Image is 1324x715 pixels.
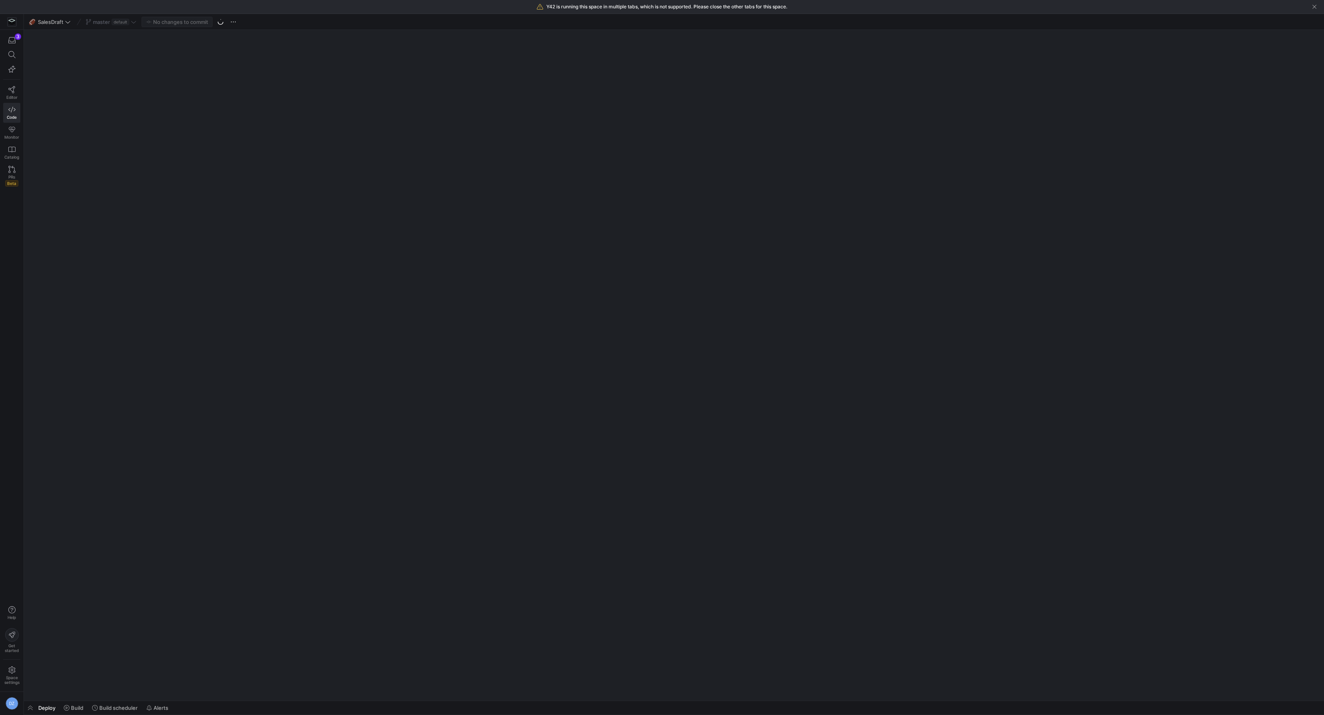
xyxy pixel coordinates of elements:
[3,83,20,103] a: Editor
[71,705,83,711] span: Build
[27,17,73,27] button: 🏈SalesDraft
[6,697,18,710] div: DZ
[4,155,19,159] span: Catalog
[143,701,172,715] button: Alerts
[60,701,87,715] button: Build
[154,705,168,711] span: Alerts
[3,163,20,190] a: PRsBeta
[3,625,20,656] button: Getstarted
[3,143,20,163] a: Catalog
[15,33,21,40] div: 3
[4,675,20,685] span: Space settings
[38,705,55,711] span: Deploy
[3,33,20,47] button: 3
[89,701,141,715] button: Build scheduler
[99,705,138,711] span: Build scheduler
[3,663,20,688] a: Spacesettings
[3,103,20,123] a: Code
[7,115,17,120] span: Code
[4,135,19,139] span: Monitor
[29,19,35,25] span: 🏈
[6,95,18,100] span: Editor
[8,18,16,26] img: https://storage.googleapis.com/y42-prod-data-exchange/images/Yf2Qvegn13xqq0DljGMI0l8d5Zqtiw36EXr8...
[546,4,787,10] span: Y42 is running this space in multiple tabs, which is not supported. Please close the other tabs f...
[3,695,20,712] button: DZ
[3,15,20,29] a: https://storage.googleapis.com/y42-prod-data-exchange/images/Yf2Qvegn13xqq0DljGMI0l8d5Zqtiw36EXr8...
[3,123,20,143] a: Monitor
[5,643,19,653] span: Get started
[3,603,20,623] button: Help
[7,615,17,620] span: Help
[5,180,18,187] span: Beta
[8,175,15,179] span: PRs
[38,19,63,25] span: SalesDraft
